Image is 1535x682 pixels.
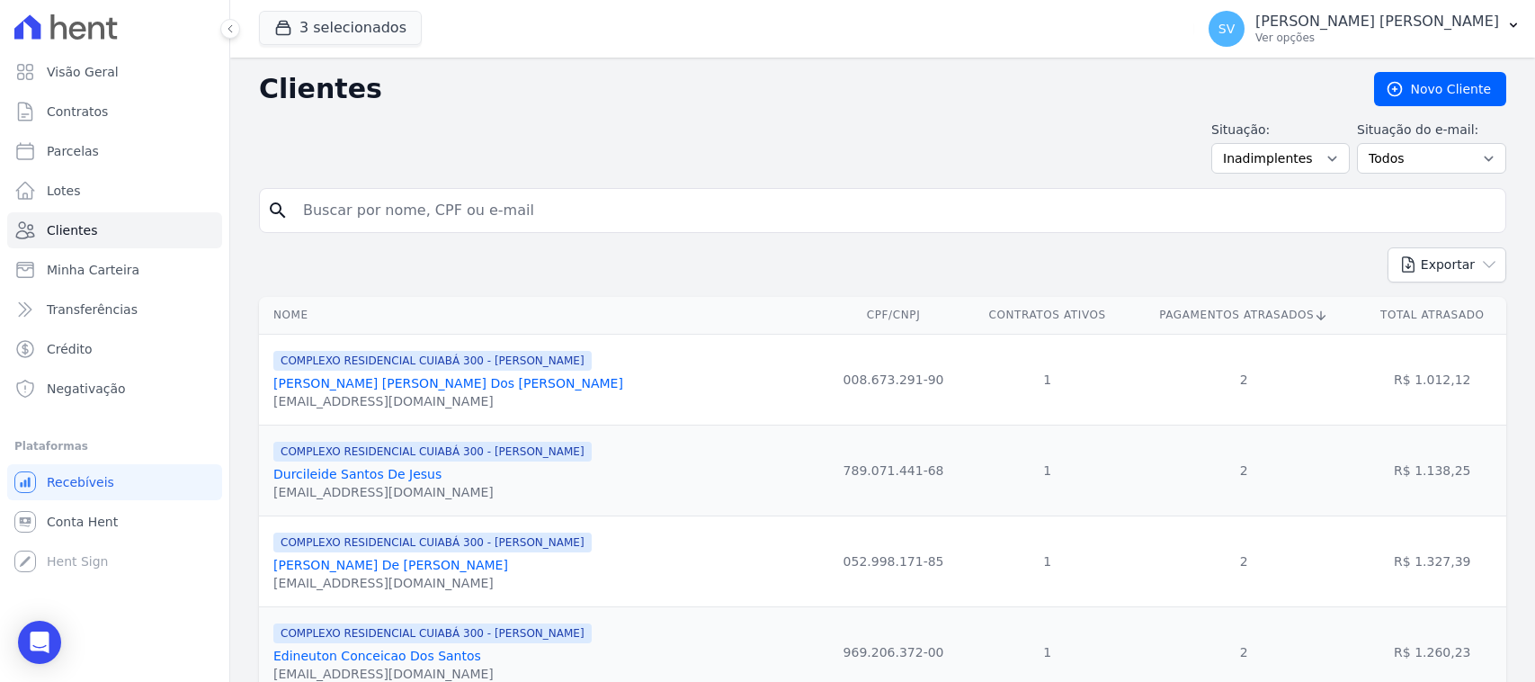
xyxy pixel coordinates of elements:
[1255,31,1499,45] p: Ver opções
[273,558,508,572] a: [PERSON_NAME] De [PERSON_NAME]
[1194,4,1535,54] button: SV [PERSON_NAME] [PERSON_NAME] Ver opções
[259,297,822,334] th: Nome
[273,467,442,481] a: Durcileide Santos De Jesus
[47,142,99,160] span: Parcelas
[273,351,592,371] span: COMPLEXO RESIDENCIAL CUIABÁ 300 - [PERSON_NAME]
[1129,334,1359,425] td: 2
[822,297,966,334] th: CPF/CNPJ
[47,63,119,81] span: Visão Geral
[18,621,61,664] div: Open Intercom Messenger
[1359,516,1506,606] td: R$ 1.327,39
[47,513,118,531] span: Conta Hent
[1357,121,1506,139] label: Situação do e-mail:
[7,94,222,130] a: Contratos
[7,292,222,328] a: Transferências
[47,261,139,279] span: Minha Carteira
[822,425,966,516] td: 789.071.441-68
[14,435,215,457] div: Plataformas
[1218,22,1235,35] span: SV
[259,73,1345,105] h2: Clientes
[267,200,289,221] i: search
[7,173,222,209] a: Lotes
[822,516,966,606] td: 052.998.171-85
[965,516,1129,606] td: 1
[1129,425,1359,516] td: 2
[7,371,222,407] a: Negativação
[259,11,422,45] button: 3 selecionados
[1255,13,1499,31] p: [PERSON_NAME] [PERSON_NAME]
[7,252,222,288] a: Minha Carteira
[47,340,93,358] span: Crédito
[273,624,592,643] span: COMPLEXO RESIDENCIAL CUIABÁ 300 - [PERSON_NAME]
[7,133,222,169] a: Parcelas
[273,376,623,390] a: [PERSON_NAME] [PERSON_NAME] Dos [PERSON_NAME]
[822,334,966,425] td: 008.673.291-90
[1388,247,1506,283] button: Exportar
[47,301,138,319] span: Transferências
[1129,516,1359,606] td: 2
[273,533,592,552] span: COMPLEXO RESIDENCIAL CUIABÁ 300 - [PERSON_NAME]
[47,103,108,121] span: Contratos
[1211,121,1350,139] label: Situação:
[292,193,1498,229] input: Buscar por nome, CPF ou e-mail
[1359,334,1506,425] td: R$ 1.012,12
[7,331,222,367] a: Crédito
[1129,297,1359,334] th: Pagamentos Atrasados
[7,464,222,500] a: Recebíveis
[273,649,481,663] a: Edineuton Conceicao Dos Santos
[7,54,222,90] a: Visão Geral
[1374,72,1506,106] a: Novo Cliente
[273,483,592,501] div: [EMAIL_ADDRESS][DOMAIN_NAME]
[47,380,126,398] span: Negativação
[47,221,97,239] span: Clientes
[1359,425,1506,516] td: R$ 1.138,25
[273,442,592,462] span: COMPLEXO RESIDENCIAL CUIABÁ 300 - [PERSON_NAME]
[47,473,114,491] span: Recebíveis
[273,574,592,592] div: [EMAIL_ADDRESS][DOMAIN_NAME]
[1359,297,1506,334] th: Total Atrasado
[965,297,1129,334] th: Contratos Ativos
[273,392,623,410] div: [EMAIL_ADDRESS][DOMAIN_NAME]
[965,425,1129,516] td: 1
[965,334,1129,425] td: 1
[7,504,222,540] a: Conta Hent
[7,212,222,248] a: Clientes
[47,182,81,200] span: Lotes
